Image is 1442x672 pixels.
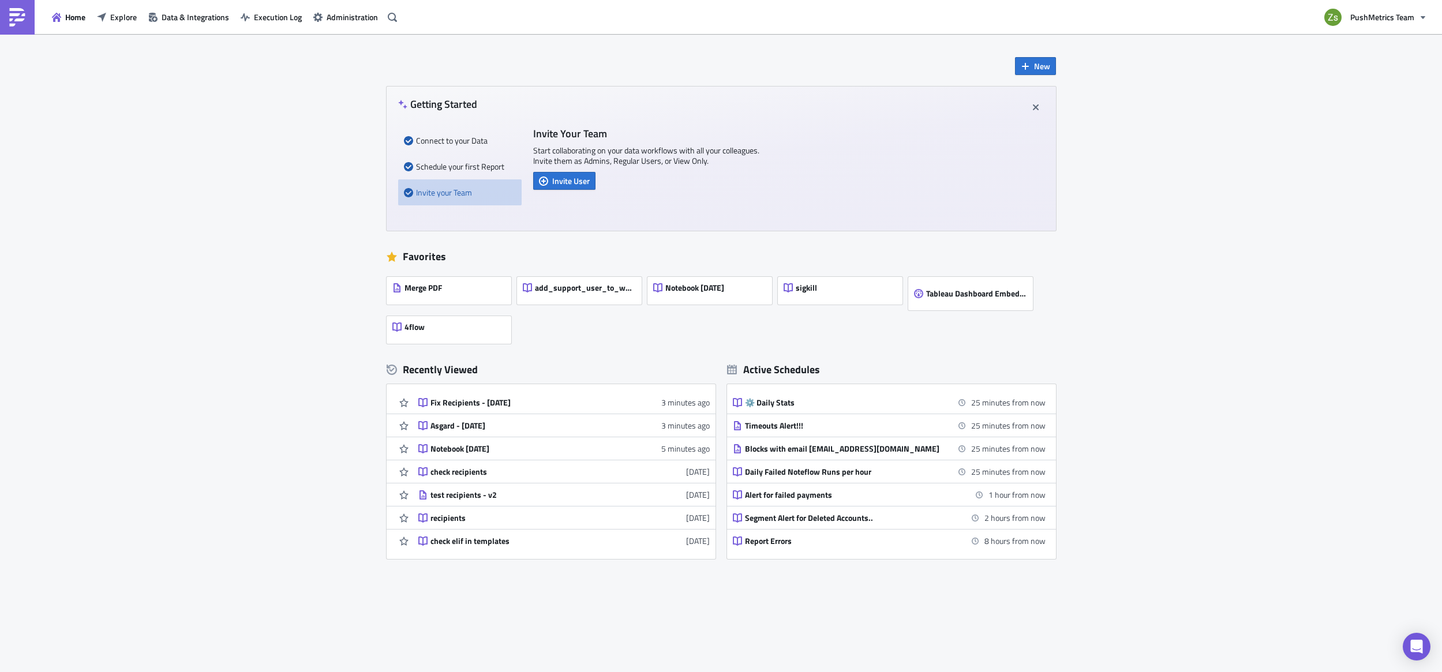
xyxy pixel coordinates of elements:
[733,540,1046,562] a: Report Errors8 hours from now
[308,8,384,26] button: Administration
[988,499,1046,511] time: 2025-08-25 12:00
[727,373,820,386] div: Active Schedules
[162,11,229,23] span: Data & Integrations
[430,500,632,510] div: test recipients - v2
[327,11,378,23] span: Administration
[686,499,710,511] time: 2025-08-21T15:06:14Z
[914,283,1027,293] img: Thumbnail Preview
[971,407,1046,419] time: 2025-08-25 11:00
[387,321,517,354] a: 4flow
[110,11,137,23] span: Explore
[398,98,477,110] h4: Getting Started
[733,425,1046,447] a: Timeouts Alert!!!25 minutes from now
[745,546,947,557] div: Report Errors
[418,448,710,470] a: Notebook [DATE]5 minutes ago
[46,8,91,26] button: Home
[971,430,1046,442] time: 2025-08-25 11:00
[686,522,710,534] time: 2025-08-21T15:05:55Z
[254,11,302,23] span: Execution Log
[796,283,817,293] span: sigkill
[517,271,647,321] a: add_support_user_to_workspace
[235,8,308,26] button: Execution Log
[387,271,517,321] a: Merge PDF
[745,500,947,510] div: Alert for failed payments
[984,522,1046,534] time: 2025-08-25 13:00
[661,430,710,442] time: 2025-08-25T07:31:34Z
[745,408,947,418] div: ⚙️ Daily Stats
[533,172,595,190] button: Invite User
[143,8,235,26] button: Data & Integrations
[418,471,710,493] a: check recipients[DATE]
[778,271,908,321] a: sigkill
[665,283,724,293] span: Notebook [DATE]
[404,153,516,179] div: Schedule your first Report
[1034,60,1050,72] span: New
[745,523,947,534] div: Segment Alert for Deleted Accounts..
[552,175,590,187] span: Invite User
[387,248,1056,265] div: Favorites
[745,454,947,464] div: Blocks with email [EMAIL_ADDRESS][DOMAIN_NAME]
[1015,57,1056,75] button: New
[404,283,442,293] span: Merge PDF
[533,145,764,166] p: Start collaborating on your data workflows with all your colleagues. Invite them as Admins, Regul...
[430,546,632,557] div: check elif in templates
[745,477,947,487] div: Daily Failed Noteflow Runs per hour
[8,8,27,27] img: PushMetrics
[430,523,632,534] div: recipients
[387,371,716,389] div: Recently Viewed
[430,408,632,418] div: Fix Recipients - [DATE]
[1323,7,1343,27] img: Avatar
[65,11,85,23] span: Home
[971,453,1046,465] time: 2025-08-25 11:00
[404,179,516,205] div: Invite your Team
[686,545,710,557] time: 2025-08-20T20:07:12Z
[1350,11,1414,23] span: PushMetrics Team
[418,425,710,447] a: Asgard - [DATE]3 minutes ago
[418,517,710,539] a: recipients[DATE]
[647,271,778,321] a: Notebook [DATE]
[733,494,1046,516] a: Alert for failed payments1 hour from now
[404,332,425,343] span: 4flow
[926,299,1027,309] span: Tableau Dashboard Embed [DATE]
[430,454,632,464] div: Notebook [DATE]
[533,127,764,140] h4: Invite Your Team
[418,401,710,424] a: Fix Recipients - [DATE]3 minutes ago
[733,448,1046,470] a: Blocks with email [EMAIL_ADDRESS][DOMAIN_NAME]25 minutes from now
[430,477,632,487] div: check recipients
[430,431,632,441] div: Asgard - [DATE]
[418,494,710,516] a: test recipients - v2[DATE]
[661,407,710,419] time: 2025-08-25T07:31:39Z
[418,540,710,562] a: check elif in templates[DATE]
[1317,5,1433,30] button: PushMetrics Team
[733,401,1046,424] a: ⚙️ Daily Stats25 minutes from now
[404,127,516,153] div: Connect to your Data
[745,431,947,441] div: Timeouts Alert!!!
[661,453,710,465] time: 2025-08-25T07:29:53Z
[733,517,1046,539] a: Segment Alert for Deleted Accounts..2 hours from now
[971,476,1046,488] time: 2025-08-25 11:00
[984,545,1046,557] time: 2025-08-25 19:00
[908,271,1039,321] a: Thumbnail PreviewTableau Dashboard Embed [DATE]
[733,471,1046,493] a: Daily Failed Noteflow Runs per hour25 minutes from now
[1403,633,1430,660] div: Open Intercom Messenger
[535,283,635,293] span: add_support_user_to_workspace
[91,8,143,26] button: Explore
[686,476,710,488] time: 2025-08-21T15:07:01Z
